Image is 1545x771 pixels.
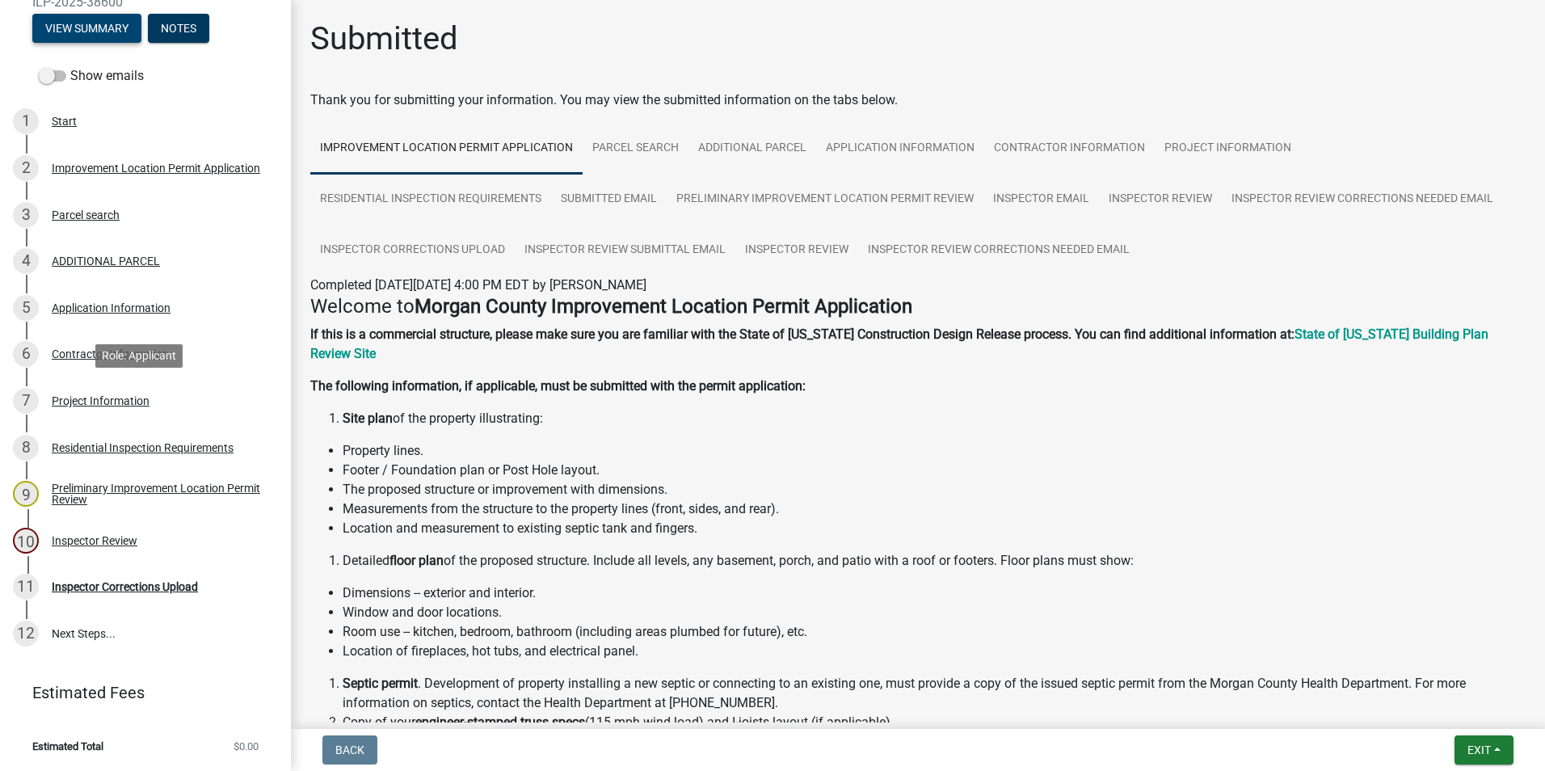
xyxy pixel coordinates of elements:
[13,388,39,414] div: 7
[52,209,120,221] div: Parcel search
[52,442,234,453] div: Residential Inspection Requirements
[322,735,377,765] button: Back
[310,327,1488,361] a: State of [US_STATE] Building Plan Review Site
[335,744,364,756] span: Back
[310,123,583,175] a: Improvement Location Permit Application
[310,225,515,276] a: Inspector Corrections Upload
[515,225,735,276] a: Inspector Review Submittal Email
[343,551,1526,571] li: Detailed of the proposed structure. Include all levels, any basement, porch, and patio with a roo...
[13,621,39,647] div: 12
[1099,174,1222,225] a: Inspector Review
[52,581,198,592] div: Inspector Corrections Upload
[667,174,983,225] a: Preliminary Improvement Location Permit Review
[310,378,806,394] strong: The following information, if applicable, must be submitted with the permit application:
[343,461,1526,480] li: Footer / Foundation plan or Post Hole layout.
[343,642,1526,661] li: Location of fireplaces, hot tubs, and electrical panel.
[343,441,1526,461] li: Property lines.
[13,435,39,461] div: 8
[52,162,260,174] div: Improvement Location Permit Application
[13,248,39,274] div: 4
[13,155,39,181] div: 2
[343,411,393,426] strong: Site plan
[32,14,141,43] button: View Summary
[52,535,137,546] div: Inspector Review
[343,480,1526,499] li: The proposed structure or improvement with dimensions.
[52,255,160,267] div: ADDITIONAL PARCEL
[1454,735,1513,765] button: Exit
[343,584,1526,603] li: Dimensions -- exterior and interior.
[13,108,39,134] div: 1
[1467,744,1491,756] span: Exit
[583,123,688,175] a: Parcel search
[1222,174,1503,225] a: Inspector Review Corrections Needed Email
[13,341,39,367] div: 6
[343,519,1526,538] li: Location and measurement to existing septic tank and fingers.
[735,225,858,276] a: Inspector Review
[415,295,912,318] strong: Morgan County Improvement Location Permit Application
[983,174,1099,225] a: Inspector Email
[343,409,1526,428] li: of the property illustrating:
[343,499,1526,519] li: Measurements from the structure to the property lines (front, sides, and rear).
[310,327,1295,342] strong: If this is a commercial structure, please make sure you are familiar with the State of [US_STATE]...
[13,202,39,228] div: 3
[1155,123,1301,175] a: Project Information
[310,295,1526,318] h4: Welcome to
[343,622,1526,642] li: Room use -- kitchen, bedroom, bathroom (including areas plumbed for future), etc.
[816,123,984,175] a: Application Information
[310,277,646,293] span: Completed [DATE][DATE] 4:00 PM EDT by [PERSON_NAME]
[52,395,149,407] div: Project Information
[984,123,1155,175] a: Contractor Information
[52,482,265,505] div: Preliminary Improvement Location Permit Review
[310,19,458,58] h1: Submitted
[13,574,39,600] div: 11
[13,676,265,709] a: Estimated Fees
[32,23,141,36] wm-modal-confirm: Summary
[95,344,183,368] div: Role: Applicant
[148,14,209,43] button: Notes
[343,676,418,691] strong: Septic permit
[343,674,1526,713] li: . Development of property installing a new septic or connecting to an existing one, must provide ...
[13,481,39,507] div: 9
[148,23,209,36] wm-modal-confirm: Notes
[343,603,1526,622] li: Window and door locations.
[310,174,551,225] a: Residential Inspection Requirements
[343,713,1526,732] li: Copy of your (115 mph wind load) and I-joists layout (if applicable).
[389,553,444,568] strong: floor plan
[858,225,1139,276] a: Inspector Review Corrections Needed Email
[52,348,169,360] div: Contractor Information
[551,174,667,225] a: Submitted Email
[13,295,39,321] div: 5
[415,714,585,730] strong: engineer-stamped truss specs
[310,91,1526,110] div: Thank you for submitting your information. You may view the submitted information on the tabs below.
[32,741,103,752] span: Estimated Total
[13,528,39,554] div: 10
[39,66,144,86] label: Show emails
[688,123,816,175] a: ADDITIONAL PARCEL
[234,741,259,752] span: $0.00
[52,302,170,314] div: Application Information
[52,116,77,127] div: Start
